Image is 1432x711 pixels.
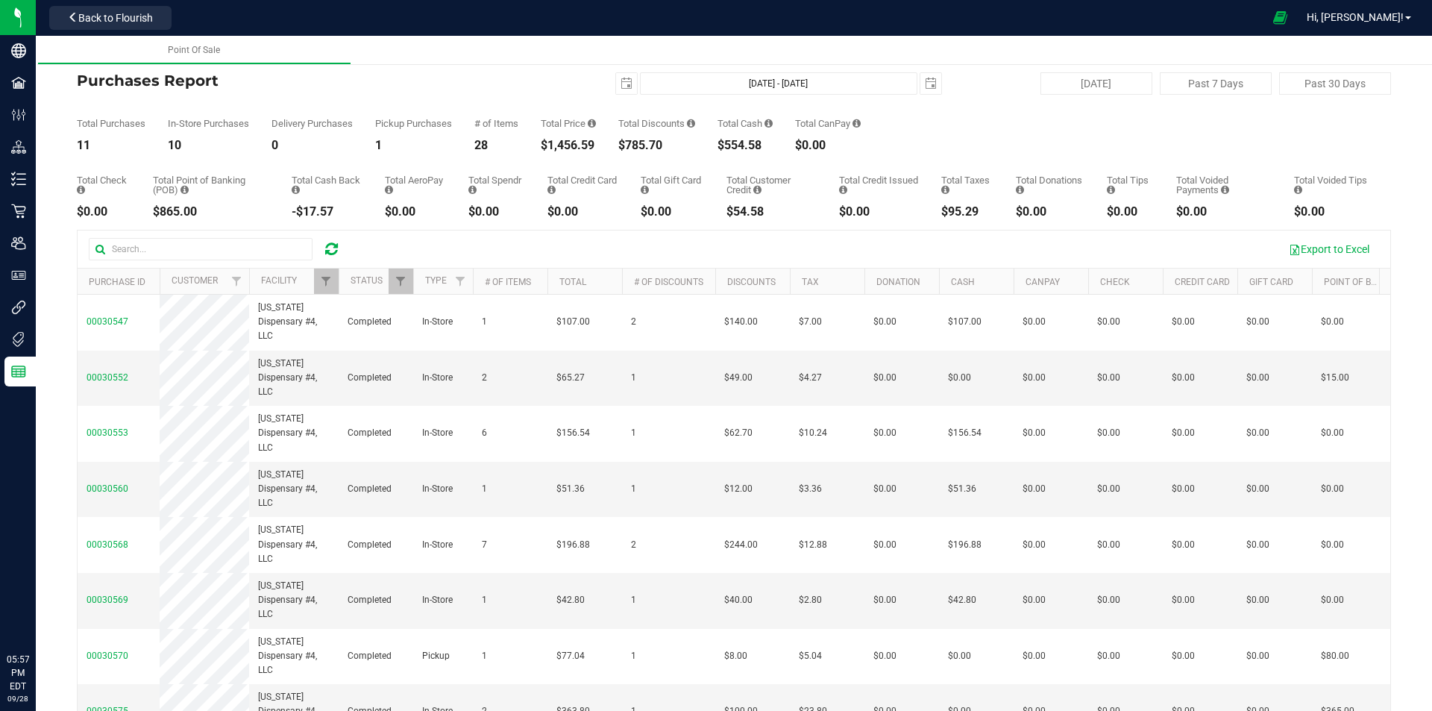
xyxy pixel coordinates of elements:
span: Completed [348,538,392,552]
i: Sum of the successful, non-voided point-of-banking payment transactions, both via payment termina... [180,185,189,195]
span: $42.80 [948,593,976,607]
span: In-Store [422,593,453,607]
span: $0.00 [1172,426,1195,440]
inline-svg: Company [11,43,26,58]
span: $0.00 [1172,593,1195,607]
span: $42.80 [556,593,585,607]
span: 00030568 [87,539,128,550]
div: 0 [271,140,353,151]
span: $0.00 [1097,649,1120,663]
inline-svg: Reports [11,364,26,379]
i: Sum of the successful, non-voided Spendr payment transactions for all purchases in the date range. [468,185,477,195]
span: select [616,73,637,94]
span: Completed [348,649,392,663]
a: Customer [172,275,218,286]
span: In-Store [422,538,453,552]
span: $10.24 [799,426,827,440]
i: Sum of the successful, non-voided gift card payment transactions for all purchases in the date ra... [641,185,649,195]
div: Total Gift Card [641,175,704,195]
div: Total Cash [717,119,773,128]
span: $0.00 [1246,593,1269,607]
span: In-Store [422,315,453,329]
span: $0.00 [1097,482,1120,496]
span: [US_STATE] Dispensary #4, LLC [258,635,330,678]
span: $5.04 [799,649,822,663]
span: In-Store [422,482,453,496]
span: $0.00 [1097,538,1120,552]
span: $2.80 [799,593,822,607]
div: $785.70 [618,140,695,151]
span: $0.00 [1023,593,1046,607]
div: 11 [77,140,145,151]
div: Total Customer Credit [726,175,817,195]
span: 2 [631,315,636,329]
span: Completed [348,426,392,440]
div: Total Point of Banking (POB) [153,175,269,195]
div: 1 [375,140,452,151]
span: 00030553 [87,427,128,438]
span: 00030552 [87,372,128,383]
iframe: Resource center [15,592,60,636]
i: Sum of the successful, non-voided CanPay payment transactions for all purchases in the date range. [852,119,861,128]
span: Back to Flourish [78,12,153,24]
span: $0.00 [873,315,896,329]
i: Sum of the successful, non-voided credit card payment transactions for all purchases in the date ... [547,185,556,195]
span: $0.00 [873,426,896,440]
span: $0.00 [1246,538,1269,552]
span: $156.54 [948,426,982,440]
span: $0.00 [948,371,971,385]
inline-svg: Distribution [11,140,26,154]
a: # of Items [485,277,531,287]
span: 6 [482,426,487,440]
i: Sum of all tip amounts from voided payment transactions for all purchases in the date range. [1294,185,1302,195]
div: # of Items [474,119,518,128]
i: Sum of the successful, non-voided payments using account credit for all purchases in the date range. [753,185,761,195]
span: $0.00 [1246,371,1269,385]
span: $0.00 [1172,371,1195,385]
div: $0.00 [795,140,861,151]
span: $0.00 [1246,482,1269,496]
div: $1,456.59 [541,140,596,151]
div: Total Discounts [618,119,695,128]
div: $54.58 [726,206,817,218]
span: 1 [631,482,636,496]
a: Filter [448,269,473,294]
span: $0.00 [948,649,971,663]
span: $0.00 [873,482,896,496]
i: Sum of the successful, non-voided check payment transactions for all purchases in the date range. [77,185,85,195]
div: Pickup Purchases [375,119,452,128]
span: $196.88 [948,538,982,552]
a: Check [1100,277,1130,287]
span: $0.00 [1321,482,1344,496]
span: Point Of Sale [168,45,220,55]
inline-svg: Users [11,236,26,251]
a: Tax [802,277,819,287]
span: 2 [482,371,487,385]
span: Completed [348,593,392,607]
span: $0.00 [1321,426,1344,440]
button: [DATE] [1040,72,1152,95]
div: $0.00 [1176,206,1272,218]
div: Total Taxes [941,175,993,195]
span: $49.00 [724,371,753,385]
span: $65.27 [556,371,585,385]
span: [US_STATE] Dispensary #4, LLC [258,301,330,344]
span: $0.00 [1321,593,1344,607]
span: In-Store [422,371,453,385]
span: Pickup [422,649,450,663]
span: [US_STATE] Dispensary #4, LLC [258,523,330,566]
span: $7.00 [799,315,822,329]
span: $0.00 [1172,538,1195,552]
span: 1 [631,371,636,385]
span: 1 [482,482,487,496]
span: $51.36 [948,482,976,496]
span: [US_STATE] Dispensary #4, LLC [258,579,330,622]
span: 00030570 [87,651,128,661]
span: $244.00 [724,538,758,552]
button: Back to Flourish [49,6,172,30]
div: $554.58 [717,140,773,151]
div: Total AeroPay [385,175,446,195]
span: $0.00 [1023,315,1046,329]
span: $0.00 [1172,649,1195,663]
span: $0.00 [1023,649,1046,663]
